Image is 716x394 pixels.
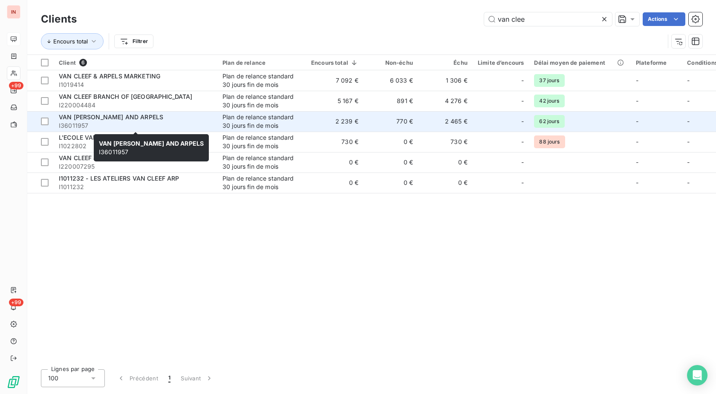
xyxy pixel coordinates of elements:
[48,374,58,382] span: 100
[418,132,473,152] td: 730 €
[364,132,418,152] td: 0 €
[7,5,20,19] div: IN
[112,369,163,387] button: Précédent
[59,59,76,66] span: Client
[222,154,301,171] div: Plan de relance standard 30 jours fin de mois
[534,115,564,128] span: 62 jours
[418,152,473,173] td: 0 €
[59,175,179,182] span: I1011232 - LES ATELIERS VAN CLEEF ARP
[418,173,473,193] td: 0 €
[364,70,418,91] td: 6 033 €
[687,179,690,186] span: -
[364,91,418,111] td: 891 €
[176,369,219,387] button: Suivant
[521,97,524,105] span: -
[114,35,153,48] button: Filtrer
[59,81,212,89] span: I1019414
[59,113,163,121] span: VAN [PERSON_NAME] AND ARPELS
[306,111,364,132] td: 2 239 €
[636,59,677,66] div: Plateforme
[687,138,690,145] span: -
[311,59,358,66] div: Encours total
[521,117,524,126] span: -
[222,92,301,109] div: Plan de relance standard 30 jours fin de mois
[636,97,638,104] span: -
[59,93,193,100] span: VAN CLEEF BRANCH OF [GEOGRAPHIC_DATA]
[636,77,638,84] span: -
[59,154,122,161] span: VAN CLEEF & ARPELS
[636,138,638,145] span: -
[306,152,364,173] td: 0 €
[41,12,77,27] h3: Clients
[521,178,524,187] span: -
[418,70,473,91] td: 1 306 €
[59,101,212,109] span: I220004484
[364,152,418,173] td: 0 €
[222,113,301,130] div: Plan de relance standard 30 jours fin de mois
[163,369,176,387] button: 1
[7,375,20,389] img: Logo LeanPay
[306,70,364,91] td: 7 092 €
[369,59,413,66] div: Non-échu
[41,33,104,49] button: Encours total
[643,12,685,26] button: Actions
[59,121,212,130] span: I36011957
[687,77,690,84] span: -
[636,158,638,166] span: -
[222,133,301,150] div: Plan de relance standard 30 jours fin de mois
[636,118,638,125] span: -
[99,140,204,155] span: I36011957
[636,179,638,186] span: -
[59,142,212,150] span: I1022802
[306,132,364,152] td: 730 €
[418,111,473,132] td: 2 465 €
[478,59,524,66] div: Limite d’encours
[423,59,468,66] div: Échu
[521,158,524,167] span: -
[79,59,87,66] span: 6
[364,173,418,193] td: 0 €
[306,91,364,111] td: 5 167 €
[9,82,23,89] span: +99
[53,38,88,45] span: Encours total
[59,183,212,191] span: I1011232
[418,91,473,111] td: 4 276 €
[687,158,690,166] span: -
[534,95,564,107] span: 42 jours
[99,140,204,147] span: VAN [PERSON_NAME] AND ARPELS
[521,138,524,146] span: -
[364,111,418,132] td: 770 €
[687,365,707,385] div: Open Intercom Messenger
[59,134,148,141] span: L'ECOLE VAN CLEEF & ARPELS
[59,162,212,171] span: I220007295
[687,97,690,104] span: -
[534,74,564,87] span: 37 jours
[534,135,565,148] span: 88 jours
[484,12,612,26] input: Rechercher
[59,72,160,80] span: VAN CLEEF & ARPELS MARKETING
[9,299,23,306] span: +99
[222,174,301,191] div: Plan de relance standard 30 jours fin de mois
[222,59,301,66] div: Plan de relance
[306,173,364,193] td: 0 €
[534,59,625,66] div: Délai moyen de paiement
[222,72,301,89] div: Plan de relance standard 30 jours fin de mois
[687,118,690,125] span: -
[168,374,170,382] span: 1
[521,76,524,85] span: -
